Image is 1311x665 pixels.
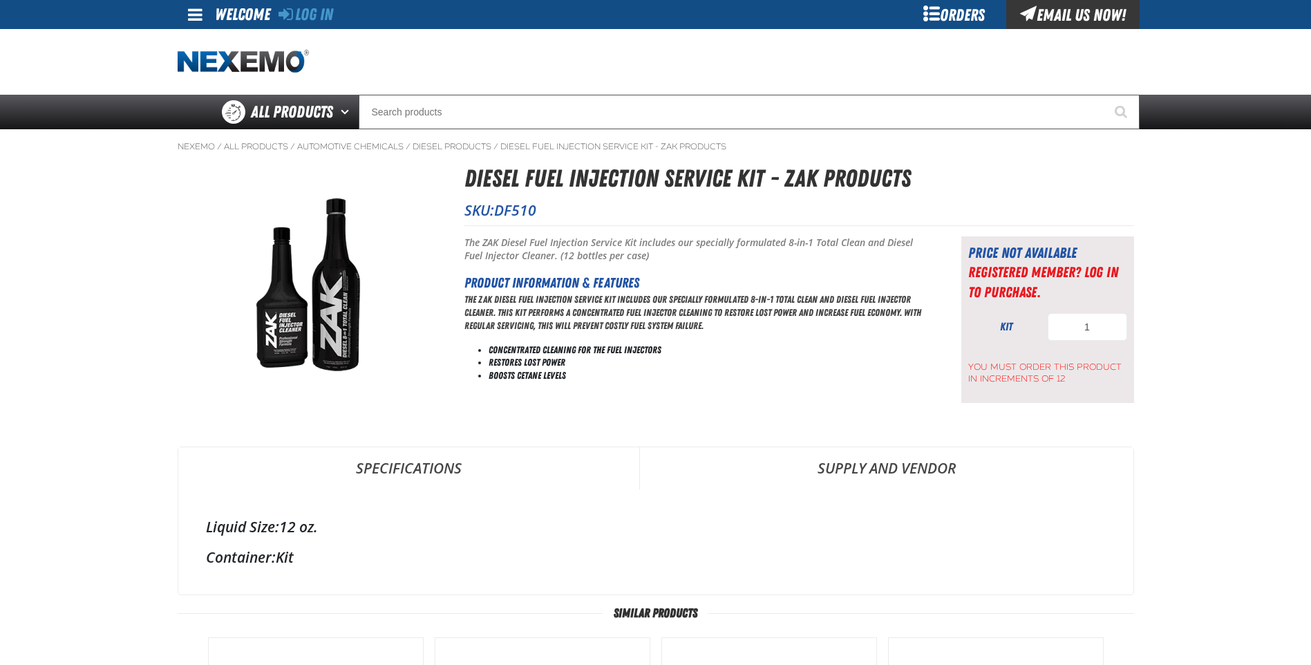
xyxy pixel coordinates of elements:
[413,141,491,152] a: Diesel Products
[968,243,1127,263] div: Price not available
[224,141,288,152] a: All Products
[464,293,927,332] p: The ZAK Diesel Fuel Injection Service Kit includes our specially formulated 8-in-1 Total Clean an...
[493,141,498,152] span: /
[206,547,1106,567] div: Kit
[464,272,927,293] h2: Product Information & Features
[178,50,309,74] img: Nexemo logo
[279,5,333,24] a: Log In
[178,189,440,391] img: Diesel Fuel Injection Service Kit - ZAK Products
[406,141,411,152] span: /
[464,236,927,263] p: The ZAK Diesel Fuel Injection Service Kit includes our specially formulated 8-in-1 Total Clean an...
[1105,95,1140,129] button: Start Searching
[359,95,1140,129] input: Search
[251,100,333,124] span: All Products
[464,160,1134,197] h1: Diesel Fuel Injection Service Kit - ZAK Products
[494,200,536,220] span: DF510
[178,50,309,74] a: Home
[336,95,359,129] button: Open All Products pages
[489,356,927,369] li: Restores Lost Power
[178,141,215,152] a: Nexemo
[178,447,639,489] a: Specifications
[1048,313,1127,341] input: Product Quantity
[603,606,708,620] span: Similar Products
[500,141,726,152] a: Diesel Fuel Injection Service Kit - ZAK Products
[206,517,1106,536] div: 12 oz.
[178,141,1134,152] nav: Breadcrumbs
[297,141,404,152] a: Automotive Chemicals
[640,447,1133,489] a: Supply and Vendor
[217,141,222,152] span: /
[968,263,1118,300] a: Registered Member? Log In to purchase.
[968,355,1127,385] span: You must order this product in increments of 12
[206,517,279,536] label: Liquid Size:
[489,369,927,382] li: Boosts Cetane Levels
[464,200,1134,220] p: SKU:
[290,141,295,152] span: /
[968,319,1044,335] div: kit
[489,344,927,357] li: Concentrated Cleaning for the Fuel Injectors
[206,547,276,567] label: Container:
